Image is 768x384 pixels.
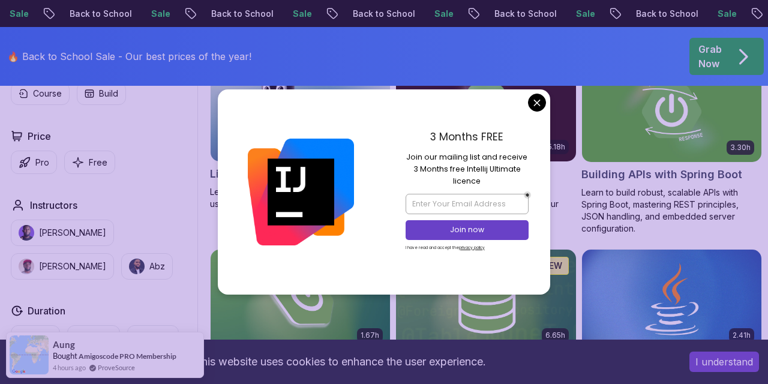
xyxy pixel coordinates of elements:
[698,42,722,71] p: Grab Now
[548,142,565,152] p: 5.18h
[39,260,106,272] p: [PERSON_NAME]
[127,325,179,348] button: +3 Hours
[545,331,565,340] p: 6.65h
[11,253,114,280] button: instructor img[PERSON_NAME]
[33,88,62,100] p: Course
[98,362,135,373] a: ProveSource
[283,8,321,20] p: Sale
[141,8,179,20] p: Sale
[28,129,51,143] h2: Price
[79,352,176,361] a: Amigoscode PRO Membership
[121,253,173,280] button: instructor imgAbz
[730,143,751,152] p: 3.30h
[11,82,70,105] button: Course
[67,325,120,348] button: 1-3 Hours
[581,166,742,183] h2: Building APIs with Spring Boot
[89,157,107,169] p: Free
[582,61,761,162] img: Building APIs with Spring Boot card
[19,259,34,274] img: instructor img
[135,331,171,343] p: +3 Hours
[9,349,671,375] div: This website uses cookies to enhance the user experience.
[10,335,49,374] img: provesource social proof notification image
[11,220,114,246] button: instructor img[PERSON_NAME]
[210,61,391,210] a: Linux Fundamentals card6.00hLinux FundamentalsLearn the fundamentals of Linux and how to use the ...
[77,82,126,105] button: Build
[689,352,759,372] button: Accept cookies
[19,225,34,241] img: instructor img
[28,304,65,318] h2: Duration
[7,49,251,64] p: 🔥 Back to School Sale - Our best prices of the year!
[581,61,762,235] a: Building APIs with Spring Boot card3.30hBuilding APIs with Spring BootLearn to build robust, scal...
[53,351,77,361] span: Bought
[211,61,390,161] img: Linux Fundamentals card
[707,8,746,20] p: Sale
[396,250,575,350] img: Spring Data JPA card
[424,8,463,20] p: Sale
[99,88,118,100] p: Build
[581,187,762,235] p: Learn to build robust, scalable APIs with Spring Boot, mastering REST principles, JSON handling, ...
[343,8,424,20] p: Back to School
[129,259,145,274] img: instructor img
[35,157,49,169] p: Pro
[53,340,75,350] span: Aung
[361,331,379,340] p: 1.67h
[53,362,86,373] span: 4 hours ago
[201,8,283,20] p: Back to School
[11,325,60,348] button: 0-1 Hour
[30,198,77,212] h2: Instructors
[582,250,761,350] img: Java for Beginners card
[566,8,604,20] p: Sale
[626,8,707,20] p: Back to School
[59,8,141,20] p: Back to School
[11,151,57,174] button: Pro
[542,260,562,272] p: NEW
[149,260,165,272] p: Abz
[210,166,316,182] h2: Linux Fundamentals
[733,331,751,340] p: 2.41h
[210,186,391,210] p: Learn the fundamentals of Linux and how to use the command line
[39,227,106,239] p: [PERSON_NAME]
[64,151,115,174] button: Free
[75,331,112,343] p: 1-3 Hours
[484,8,566,20] p: Back to School
[211,250,390,350] img: Spring Boot for Beginners card
[19,331,52,343] p: 0-1 Hour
